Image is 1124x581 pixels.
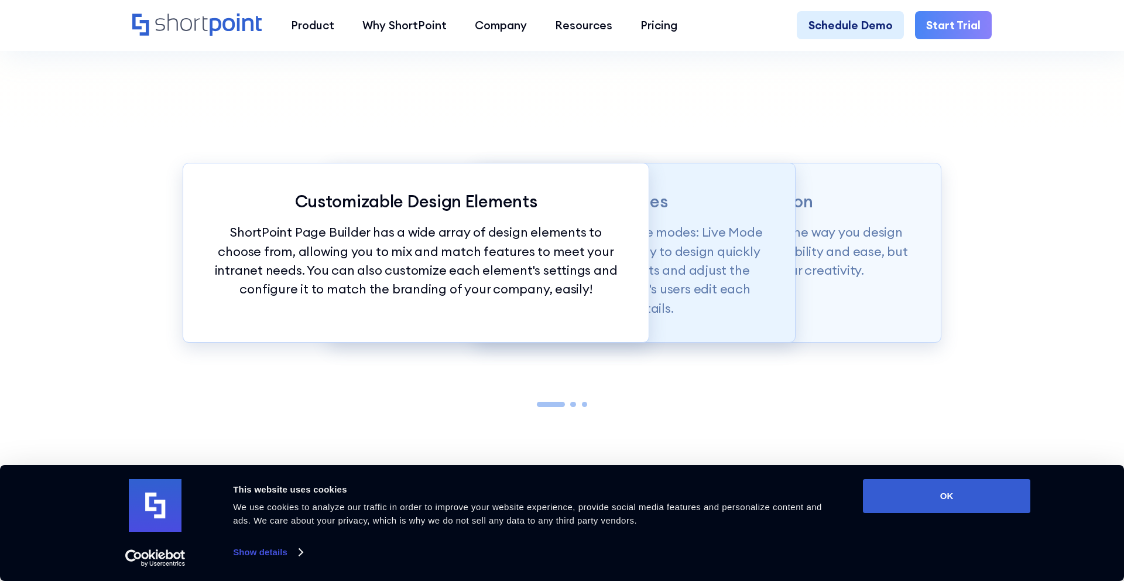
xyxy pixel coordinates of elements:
div: Resources [555,17,612,34]
div: Pricing [640,17,677,34]
a: Start Trial [915,11,992,39]
p: Customizable Design Elements [211,192,621,212]
a: Why ShortPoint [348,11,461,39]
div: Product [291,17,334,34]
a: Schedule Demo [797,11,903,39]
div: Company [475,17,527,34]
a: Home [132,13,263,38]
div: This website uses cookies [233,483,837,497]
a: Resources [541,11,626,39]
a: Product [277,11,348,39]
a: Company [461,11,541,39]
div: Why ShortPoint [362,17,447,34]
p: ShortPoint Page Builder has a wide array of design elements to choose from, allowing you to mix a... [211,223,621,299]
a: Show details [233,544,302,561]
a: Pricing [626,11,691,39]
button: OK [863,479,1030,513]
a: Usercentrics Cookiebot - opens in a new window [104,549,207,567]
span: We use cookies to analyze our traffic in order to improve your website experience, provide social... [233,502,822,525]
img: logo [129,479,181,532]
